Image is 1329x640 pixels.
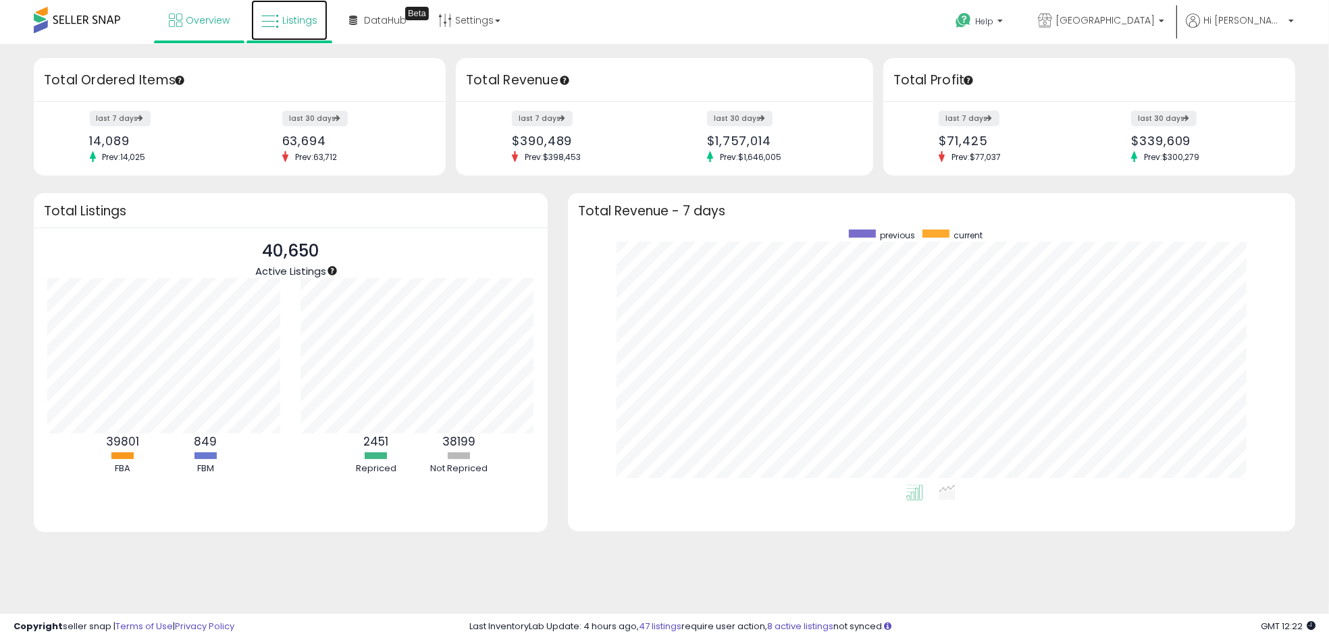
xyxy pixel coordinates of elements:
[1203,14,1284,27] span: Hi [PERSON_NAME]
[44,206,538,216] h3: Total Listings
[1186,14,1294,44] a: Hi [PERSON_NAME]
[364,14,407,27] span: DataHub
[1131,111,1197,126] label: last 30 days
[975,16,993,27] span: Help
[336,462,417,475] div: Repriced
[282,14,317,27] span: Listings
[44,71,436,90] h3: Total Ordered Items
[96,151,153,163] span: Prev: 14,025
[405,7,429,20] div: Tooltip anchor
[174,74,186,86] div: Tooltip anchor
[282,134,423,148] div: 63,694
[512,111,573,126] label: last 7 days
[939,111,999,126] label: last 7 days
[512,134,654,148] div: $390,489
[363,433,388,450] b: 2451
[194,433,217,450] b: 849
[282,111,348,126] label: last 30 days
[578,206,1285,216] h3: Total Revenue - 7 days
[893,71,1285,90] h3: Total Profit
[1131,134,1272,148] div: $339,609
[707,111,773,126] label: last 30 days
[165,462,246,475] div: FBM
[419,462,500,475] div: Not Repriced
[955,12,972,29] i: Get Help
[707,134,850,148] div: $1,757,014
[288,151,344,163] span: Prev: 63,712
[326,265,338,277] div: Tooltip anchor
[518,151,588,163] span: Prev: $398,453
[881,230,916,241] span: previous
[442,433,475,450] b: 38199
[466,71,863,90] h3: Total Revenue
[954,230,983,241] span: current
[945,151,1008,163] span: Prev: $77,037
[962,74,974,86] div: Tooltip anchor
[90,111,151,126] label: last 7 days
[255,264,326,278] span: Active Listings
[186,14,230,27] span: Overview
[945,2,1016,44] a: Help
[558,74,571,86] div: Tooltip anchor
[106,433,139,450] b: 39801
[1137,151,1206,163] span: Prev: $300,279
[82,462,163,475] div: FBA
[939,134,1079,148] div: $71,425
[255,238,326,264] p: 40,650
[90,134,230,148] div: 14,089
[713,151,788,163] span: Prev: $1,646,005
[1056,14,1155,27] span: [GEOGRAPHIC_DATA]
